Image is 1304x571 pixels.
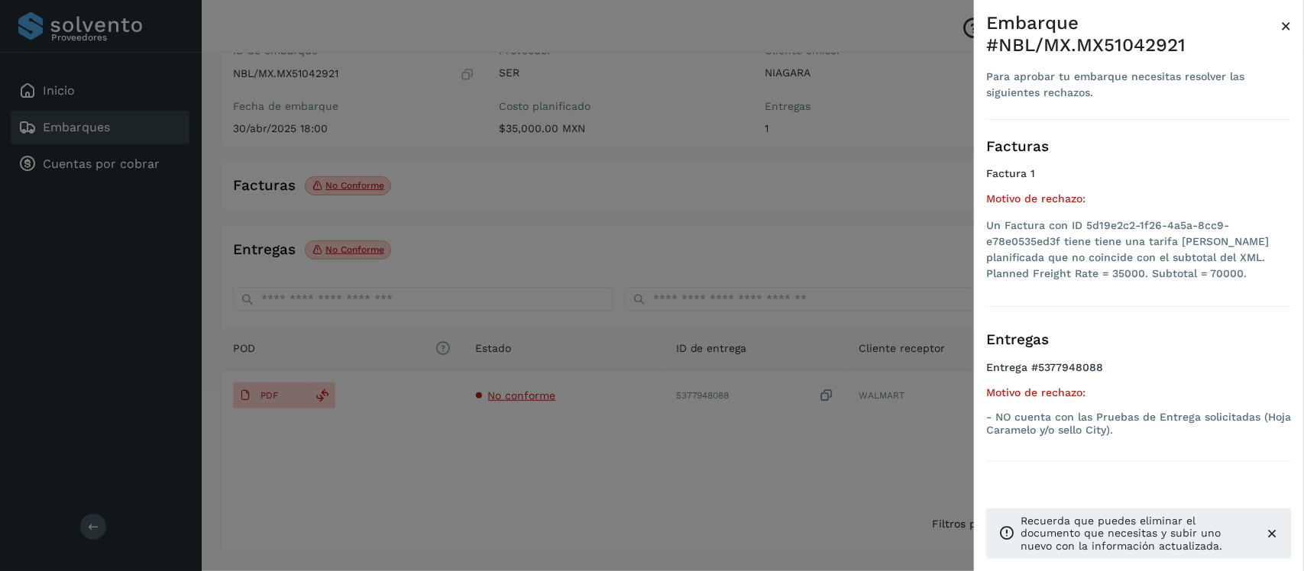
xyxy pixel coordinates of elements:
[986,386,1292,399] h5: Motivo de rechazo:
[986,218,1292,282] li: Un Factura con ID 5d19e2c2-1f26-4a5a-8cc9-e78e0535ed3f tiene tiene una tarifa [PERSON_NAME] plani...
[986,69,1280,101] div: Para aprobar tu embarque necesitas resolver las siguientes rechazos.
[986,192,1292,205] h5: Motivo de rechazo:
[986,12,1280,56] div: Embarque #NBL/MX.MX51042921
[986,411,1292,437] p: - NO cuenta con las Pruebas de Entrega solicitadas (Hoja Caramelo y/o sello City).
[1280,12,1292,40] button: Close
[1280,15,1292,37] span: ×
[986,331,1292,349] h3: Entregas
[1021,515,1252,553] p: Recuerda que puedes eliminar el documento que necesitas y subir uno nuevo con la información actu...
[986,361,1292,386] h4: Entrega #5377948088
[986,167,1292,180] h4: Factura 1
[986,138,1292,156] h3: Facturas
